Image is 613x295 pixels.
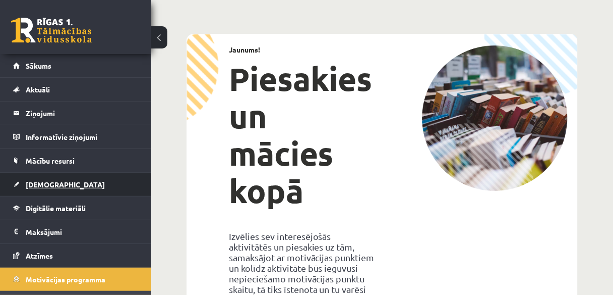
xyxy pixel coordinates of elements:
[13,102,139,125] a: Ziņojumi
[26,275,105,284] span: Motivācijas programma
[13,54,139,77] a: Sākums
[13,196,139,220] a: Digitālie materiāli
[26,85,50,94] span: Aktuāli
[26,156,75,165] span: Mācību resursi
[26,204,86,213] span: Digitālie materiāli
[13,125,139,149] a: Informatīvie ziņojumi
[26,125,139,149] legend: Informatīvie ziņojumi
[26,251,53,260] span: Atzīmes
[26,220,139,243] legend: Maksājumi
[13,78,139,101] a: Aktuāli
[26,180,105,189] span: [DEMOGRAPHIC_DATA]
[26,61,51,70] span: Sākums
[13,244,139,267] a: Atzīmes
[26,102,139,125] legend: Ziņojumi
[13,173,139,196] a: [DEMOGRAPHIC_DATA]
[13,149,139,172] a: Mācību resursi
[13,268,139,291] a: Motivācijas programma
[11,18,92,43] a: Rīgas 1. Tālmācības vidusskola
[13,220,139,243] a: Maksājumi
[422,45,568,191] img: campaign-image-1c4f3b39ab1f89d1fca25a8facaab35ebc8e40cf20aedba61fd73fb4233361ac.png
[229,60,375,210] h1: Piesakies un mācies kopā
[229,45,260,54] strong: Jaunums!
